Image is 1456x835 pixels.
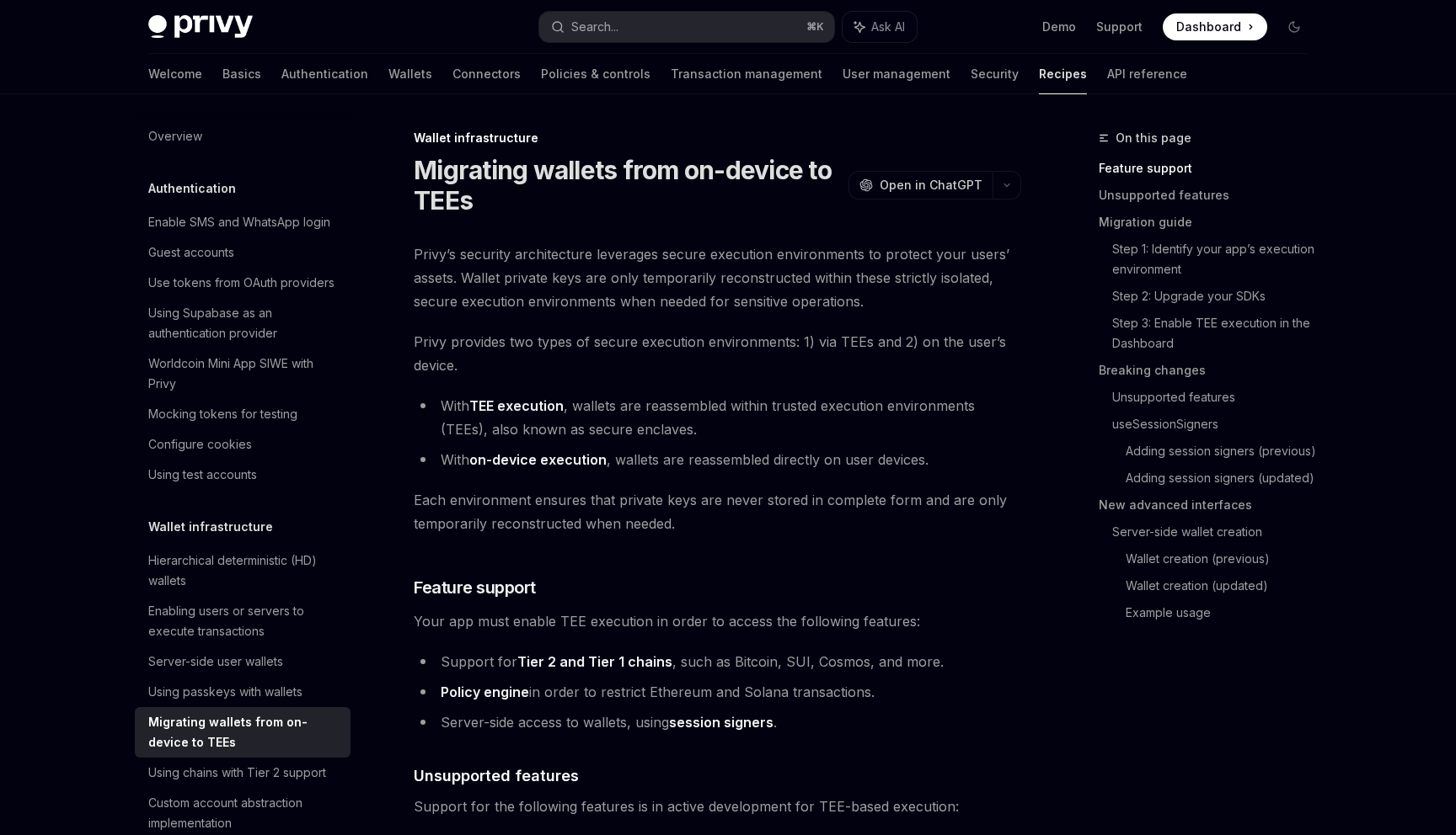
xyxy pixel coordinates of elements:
a: Unsupported features [1099,182,1321,209]
div: Hierarchical deterministic (HD) wallets [148,550,340,591]
span: Unsupported features [414,764,579,787]
a: User management [843,54,950,94]
div: Migrating wallets from on-device to TEEs [148,712,340,753]
a: Recipes [1039,54,1087,94]
a: Migrating wallets from on-device to TEEs [135,707,351,758]
a: Migration guide [1099,209,1321,236]
div: Worldcoin Mini App SIWE with Privy [148,354,340,394]
a: Step 3: Enable TEE execution in the Dashboard [1112,310,1321,357]
a: Using test accounts [135,460,351,490]
span: ⌘ K [806,20,824,34]
a: Mocking tokens for testing [135,399,351,429]
li: in order to restrict Ethereum and Solana transactions. [414,680,1021,704]
a: Using passkeys with wallets [135,677,351,707]
a: Use tokens from OAuth providers [135,268,351,298]
a: Wallet creation (previous) [1126,545,1321,572]
a: useSessionSigners [1112,411,1321,438]
span: Feature support [414,576,536,599]
span: Open in ChatGPT [880,177,982,194]
a: Wallet creation (updated) [1126,572,1321,599]
a: Security [971,54,1019,94]
a: Step 2: Upgrade your SDKs [1112,283,1321,310]
a: Feature support [1099,155,1321,182]
div: Guest accounts [148,242,234,263]
a: TEE execution [469,397,564,415]
h5: Wallet infrastructure [148,517,273,537]
li: With , wallets are reassembled within trusted execution environments (TEEs), also known as secure... [414,394,1021,441]
span: Support for the following features is in active development for TEE-based execution: [414,795,1021,818]
a: Worldcoin Mini App SIWE with Privy [135,348,351,399]
div: Using test accounts [148,465,257,485]
a: Demo [1042,19,1076,35]
div: Enabling users or servers to execute transactions [148,601,340,641]
a: Server-side user wallets [135,646,351,677]
a: Unsupported features [1112,384,1321,411]
a: New advanced interfaces [1099,492,1321,519]
a: Server-side wallet creation [1112,519,1321,545]
button: Toggle dark mode [1281,13,1308,40]
a: Policy engine [441,683,529,701]
a: Step 1: Identify your app’s execution environment [1112,236,1321,283]
button: Search...⌘K [539,12,834,42]
button: Ask AI [843,12,917,42]
a: Policies & controls [541,54,650,94]
div: Configure cookies [148,434,252,455]
a: Example usage [1126,599,1321,626]
a: Guest accounts [135,237,351,268]
span: Your app must enable TEE execution in order to access the following features: [414,609,1021,633]
div: Search... [571,17,618,37]
li: With , wallets are reassembled directly on user devices. [414,448,1021,471]
a: API reference [1107,54,1187,94]
a: Enable SMS and WhatsApp login [135,207,351,237]
a: session signers [669,714,773,731]
a: Configure cookies [135,429,351,460]
div: Using Supabase as an authentication provider [148,303,340,343]
span: Ask AI [871,19,905,35]
a: Breaking changes [1099,357,1321,384]
div: Server-side user wallets [148,652,283,672]
span: Privy provides two types of secure execution environments: 1) via TEEs and 2) on the user’s device. [414,330,1021,377]
li: Server-side access to wallets, using . [414,710,1021,734]
div: Using passkeys with wallets [148,682,302,702]
a: Welcome [148,54,202,94]
a: Overview [135,121,351,152]
div: Custom account abstraction implementation [148,793,340,833]
h5: Authentication [148,178,236,199]
span: On this page [1116,128,1191,148]
div: Mocking tokens for testing [148,404,297,424]
div: Wallet infrastructure [414,130,1021,146]
a: on-device execution [469,451,607,469]
a: Basics [222,54,261,94]
a: Hierarchical deterministic (HD) wallets [135,545,351,596]
span: Privy’s security architecture leverages secure execution environments to protect your users’ asse... [414,242,1021,313]
div: Use tokens from OAuth providers [148,273,335,293]
a: Tier 2 and Tier 1 chains [517,653,672,671]
h1: Migrating wallets from on-device to TEEs [414,155,842,215]
a: Support [1096,19,1143,35]
a: Enabling users or servers to execute transactions [135,596,351,646]
div: Overview [148,126,202,146]
button: Open in ChatGPT [848,171,993,199]
a: Dashboard [1163,13,1267,40]
span: Each environment ensures that private keys are never stored in complete form and are only tempora... [414,488,1021,535]
a: Using Supabase as an authentication provider [135,298,351,348]
a: Adding session signers (previous) [1126,438,1321,465]
a: Connectors [452,54,521,94]
div: Using chains with Tier 2 support [148,763,326,783]
div: Enable SMS and WhatsApp login [148,212,330,232]
span: Dashboard [1176,19,1241,35]
a: Adding session signers (updated) [1126,465,1321,492]
a: Wallets [388,54,432,94]
a: Using chains with Tier 2 support [135,758,351,788]
li: Support for , such as Bitcoin, SUI, Cosmos, and more. [414,650,1021,673]
a: Authentication [281,54,368,94]
img: dark logo [148,15,253,39]
a: Transaction management [671,54,822,94]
